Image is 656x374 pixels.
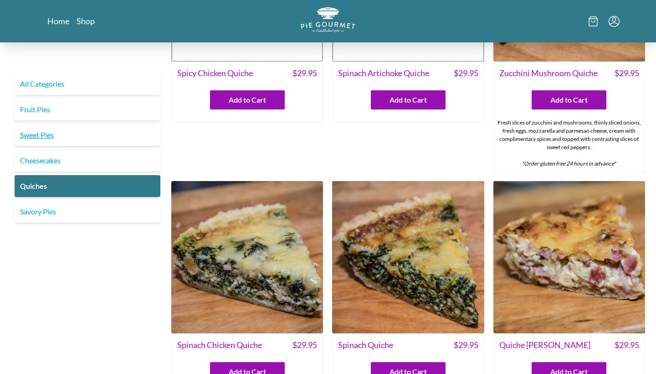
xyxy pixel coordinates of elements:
span: $ 29.95 [615,67,639,79]
img: Quiche Lorraine [493,181,645,333]
img: Spinach Quiche [332,181,484,333]
span: Spinach Quiche [338,339,393,351]
a: Shop [77,16,95,26]
span: $ 29.95 [615,339,639,351]
span: Spicy Chicken Quiche [177,67,253,79]
a: Cheesecakes [15,150,160,171]
a: Quiches [15,175,160,197]
span: $ 29.95 [454,339,478,351]
span: $ 29.95 [292,67,317,79]
span: Zucchini Mushroom Quiche [499,67,598,79]
span: $ 29.95 [454,67,478,79]
button: Menu [609,16,620,27]
span: $ 29.95 [292,339,317,351]
a: Logo [301,7,355,35]
span: Quiche [PERSON_NAME] [499,339,590,351]
span: Add to Cart [389,94,427,105]
img: Spinach Chicken Quiche [171,181,323,333]
span: Add to Cart [550,94,588,105]
button: Add to Cart [532,90,606,109]
a: Home [47,16,69,26]
span: Add to Cart [229,94,266,105]
em: *Order gluten free 24 hours in advance* [522,160,616,167]
span: Spinach Artichoke Quiche [338,67,429,79]
span: Spinach Chicken Quiche [177,339,262,351]
a: All Categories [15,73,160,95]
button: Add to Cart [210,90,285,109]
a: Fruit Pies [15,99,160,120]
div: Fresh slices of zucchini and mushrooms, thinly sliced onions, fresh eggs, mozzarella and parmesan... [494,115,645,171]
a: Sweet Pies [15,124,160,146]
img: logo [301,7,355,32]
a: Savory Pies [15,201,160,223]
button: Add to Cart [371,90,446,109]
